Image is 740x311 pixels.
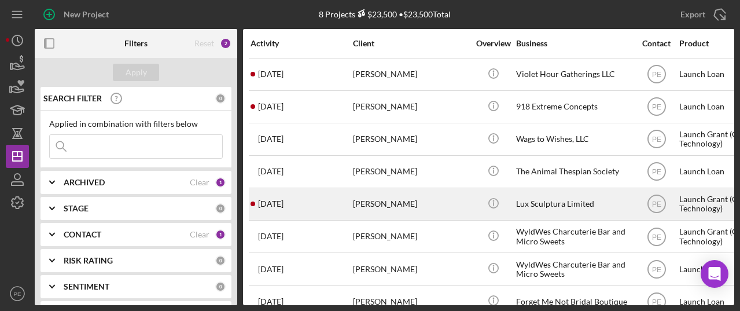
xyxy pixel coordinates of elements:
text: PE [651,298,661,306]
time: 2025-09-23 22:19 [258,134,284,144]
div: 0 [215,255,226,266]
div: 0 [215,93,226,104]
div: Reset [194,39,214,48]
div: [PERSON_NAME] [353,59,469,90]
div: [PERSON_NAME] [353,254,469,284]
text: PE [651,136,661,144]
div: Open Intercom Messenger [701,260,728,288]
div: Contact [635,39,678,48]
time: 2025-08-04 17:54 [258,297,284,306]
div: 1 [215,177,226,188]
div: Clear [190,178,209,187]
div: [PERSON_NAME] [353,221,469,252]
div: [PERSON_NAME] [353,124,469,155]
div: [PERSON_NAME] [353,189,469,219]
b: SENTIMENT [64,282,109,291]
div: $23,500 [355,9,397,19]
button: Export [669,3,734,26]
text: PE [14,291,21,297]
div: 0 [215,203,226,214]
text: PE [651,168,661,176]
div: 8 Projects • $23,500 Total [319,9,451,19]
button: Apply [113,64,159,81]
button: PE [6,282,29,305]
div: [PERSON_NAME] [353,92,469,122]
b: ARCHIVED [64,178,105,187]
text: PE [651,233,661,241]
div: Activity [251,39,352,48]
div: Clear [190,230,209,239]
text: PE [651,200,661,208]
div: Business [516,39,632,48]
button: New Project [35,3,120,26]
div: Violet Hour Gatherings LLC [516,59,632,90]
div: Applied in combination with filters below [49,119,223,129]
div: 0 [215,281,226,292]
time: 2025-08-26 18:30 [258,265,284,274]
b: CONTACT [64,230,101,239]
text: PE [651,71,661,79]
div: New Project [64,3,109,26]
div: 1 [215,229,226,240]
b: STAGE [64,204,89,213]
text: PE [651,103,661,111]
div: Overview [472,39,515,48]
b: Filters [124,39,148,48]
div: Export [680,3,705,26]
time: 2025-09-04 21:52 [258,199,284,208]
div: WyldWes Charcuterie Bar and Micro Sweets [516,221,632,252]
time: 2025-09-24 15:16 [258,102,284,111]
div: Apply [126,64,147,81]
div: Lux Sculptura Limited [516,189,632,219]
b: SEARCH FILTER [43,94,102,103]
div: 2 [220,38,231,49]
text: PE [651,265,661,273]
div: WyldWes Charcuterie Bar and Micro Sweets [516,254,632,284]
b: RISK RATING [64,256,113,265]
div: 918 Extreme Concepts [516,92,632,122]
div: [PERSON_NAME] [353,156,469,187]
time: 2025-10-05 01:45 [258,69,284,79]
div: The Animal Thespian Society [516,156,632,187]
div: Client [353,39,469,48]
time: 2025-08-26 18:40 [258,232,284,241]
div: Wags to Wishes, LLC [516,124,632,155]
time: 2025-09-10 18:40 [258,167,284,176]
